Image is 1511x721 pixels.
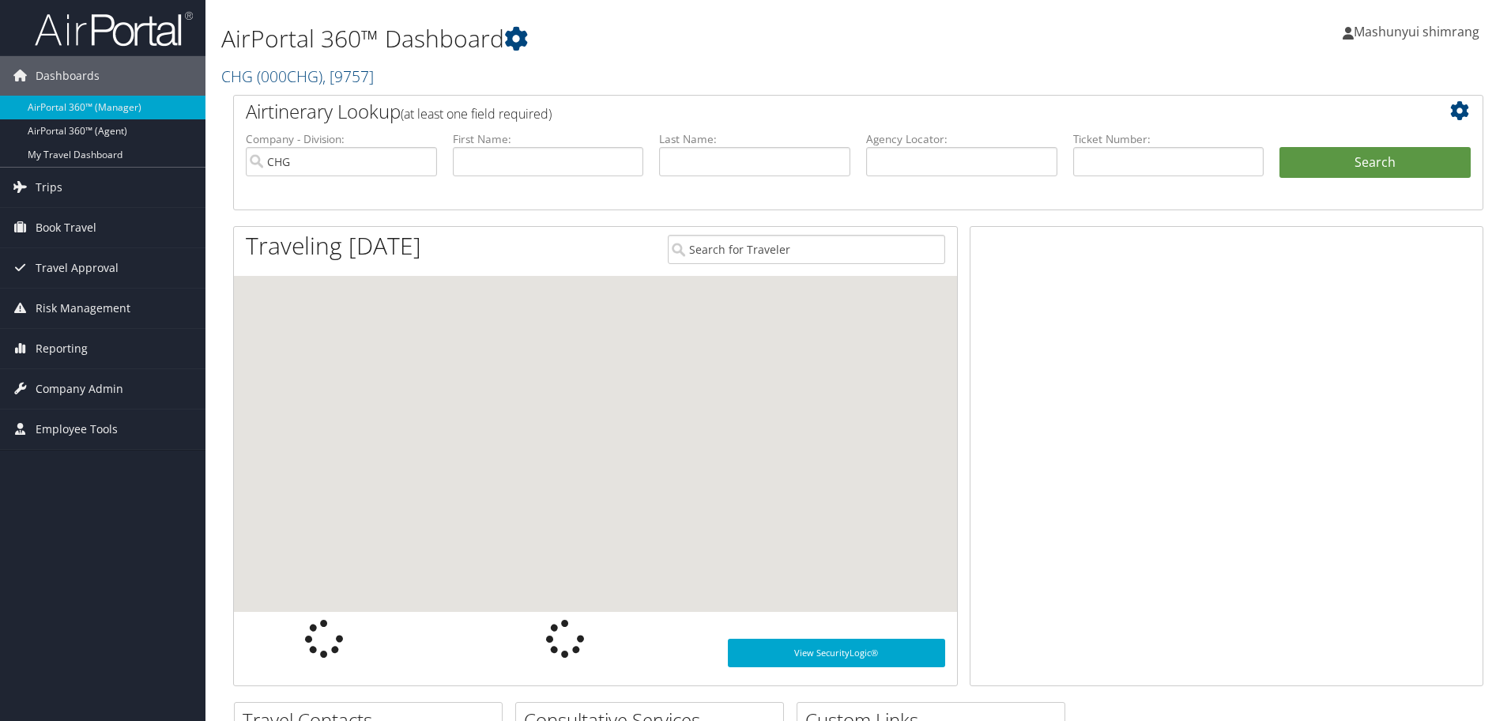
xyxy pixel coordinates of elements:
label: Ticket Number: [1073,131,1264,147]
label: Company - Division: [246,131,437,147]
input: Search for Traveler [668,235,945,264]
span: Company Admin [36,369,123,409]
span: Employee Tools [36,410,118,449]
span: Book Travel [36,208,96,247]
span: Reporting [36,329,88,368]
label: Last Name: [659,131,850,147]
span: (at least one field required) [401,105,552,123]
span: Mashunyui shimrang [1354,23,1479,40]
span: Dashboards [36,56,100,96]
span: Risk Management [36,289,130,328]
span: , [ 9757 ] [322,66,374,87]
a: View SecurityLogic® [728,639,945,667]
label: Agency Locator: [866,131,1057,147]
h2: Airtinerary Lookup [246,98,1366,125]
span: Trips [36,168,62,207]
h1: Traveling [DATE] [246,229,421,262]
label: First Name: [453,131,644,147]
span: ( 000CHG ) [257,66,322,87]
button: Search [1279,147,1471,179]
h1: AirPortal 360™ Dashboard [221,22,1071,55]
span: Travel Approval [36,248,119,288]
a: CHG [221,66,374,87]
img: airportal-logo.png [35,10,193,47]
a: Mashunyui shimrang [1343,8,1495,55]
